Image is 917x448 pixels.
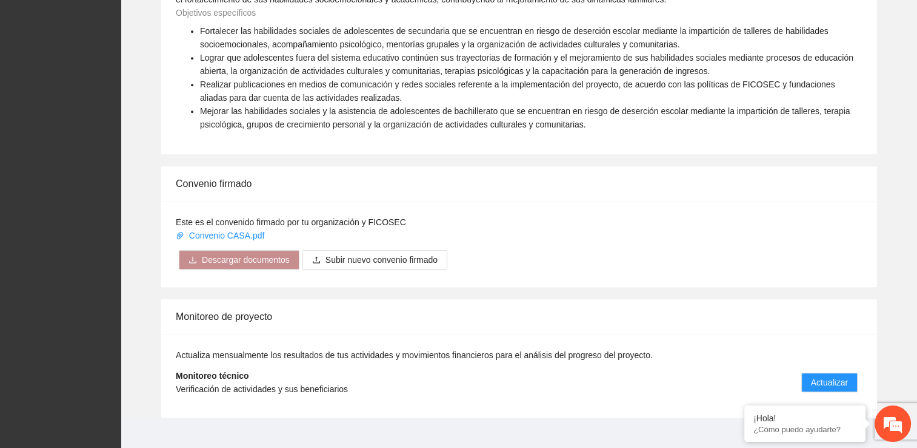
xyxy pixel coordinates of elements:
[200,26,829,49] span: Fortalecer las habilidades sociales de adolescentes de secundaria que se encuentran en riesgo de ...
[188,256,197,265] span: download
[176,8,256,18] span: Objetivos específicos
[200,53,853,76] span: Lograr que adolescentes fuera del sistema educativo continúen sus trayectorias de formación y el ...
[753,413,856,423] div: ¡Hola!
[176,371,249,381] strong: Monitoreo técnico
[199,6,228,35] div: Minimizar ventana de chat en vivo
[6,310,231,352] textarea: Escriba su mensaje y pulse “Intro”
[176,166,862,201] div: Convenio firmado
[302,250,447,270] button: uploadSubir nuevo convenio firmado
[801,373,858,392] button: Actualizar
[70,151,167,274] span: Estamos en línea.
[176,231,267,240] a: Convenio CASA.pdf
[312,256,321,265] span: upload
[753,425,856,434] p: ¿Cómo puedo ayudarte?
[179,250,299,270] button: downloadDescargar documentos
[202,253,290,266] span: Descargar documentos
[63,62,204,78] div: Chatee con nosotros ahora
[811,376,848,389] span: Actualizar
[302,255,447,265] span: uploadSubir nuevo convenio firmado
[325,253,438,266] span: Subir nuevo convenio firmado
[200,106,850,129] span: Mejorar las habilidades sociales y la asistencia de adolescentes de bachillerato que se encuentra...
[176,231,184,240] span: paper-clip
[176,350,653,360] span: Actualiza mensualmente los resultados de tus actividades y movimientos financieros para el anális...
[176,217,406,227] span: Este es el convenido firmado por tu organización y FICOSEC
[176,384,348,394] span: Verificación de actividades y sus beneficiarios
[176,299,862,334] div: Monitoreo de proyecto
[200,80,835,103] span: Realizar publicaciones en medios de comunicación y redes sociales referente a la implementación d...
